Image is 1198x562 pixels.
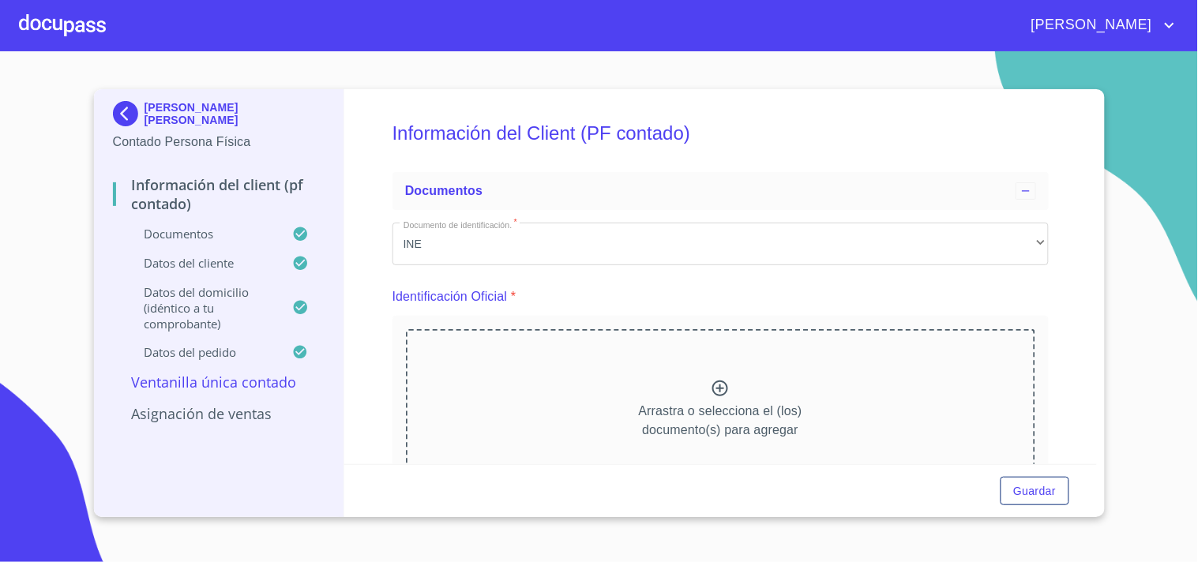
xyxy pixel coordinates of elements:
p: Identificación Oficial [392,287,508,306]
p: Arrastra o selecciona el (los) documento(s) para agregar [639,402,802,440]
p: Documentos [113,226,293,242]
div: INE [392,223,1049,265]
span: Documentos [405,184,483,197]
button: account of current user [1020,13,1179,38]
div: Documentos [392,172,1049,210]
p: Información del Client (PF contado) [113,175,325,213]
p: Datos del domicilio (idéntico a tu comprobante) [113,284,293,332]
button: Guardar [1001,477,1068,506]
img: Docupass spot blue [113,101,145,126]
p: Asignación de Ventas [113,404,325,423]
p: Ventanilla única contado [113,373,325,392]
span: [PERSON_NAME] [1020,13,1160,38]
p: Datos del pedido [113,344,293,360]
p: Datos del cliente [113,255,293,271]
div: [PERSON_NAME] [PERSON_NAME] [113,101,325,133]
span: Guardar [1013,481,1056,501]
p: Contado Persona Física [113,133,325,152]
h5: Información del Client (PF contado) [392,101,1049,166]
p: [PERSON_NAME] [PERSON_NAME] [145,101,325,126]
